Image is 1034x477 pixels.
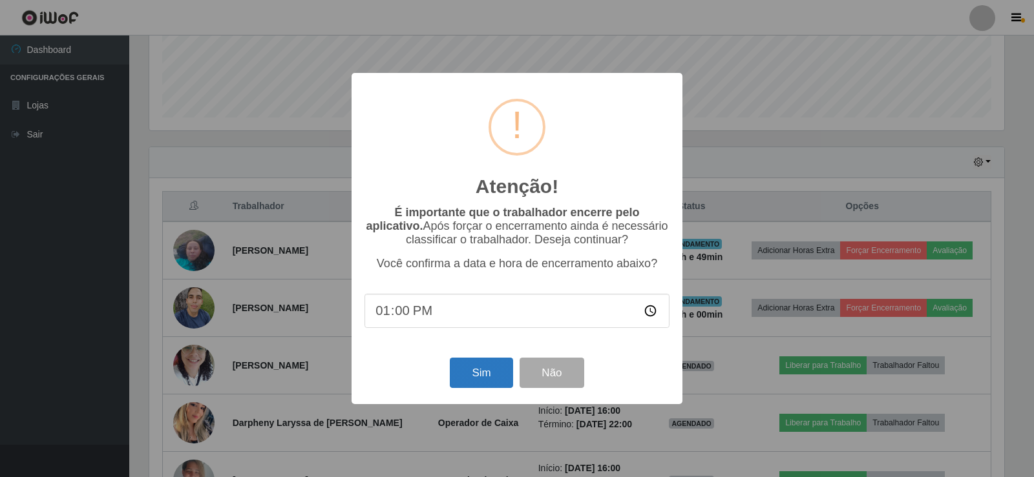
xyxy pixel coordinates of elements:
h2: Atenção! [476,175,558,198]
b: É importante que o trabalhador encerre pelo aplicativo. [366,206,639,232]
p: Você confirma a data e hora de encerramento abaixo? [364,257,670,270]
button: Não [520,358,584,388]
button: Sim [450,358,512,388]
p: Após forçar o encerramento ainda é necessário classificar o trabalhador. Deseja continuar? [364,206,670,247]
